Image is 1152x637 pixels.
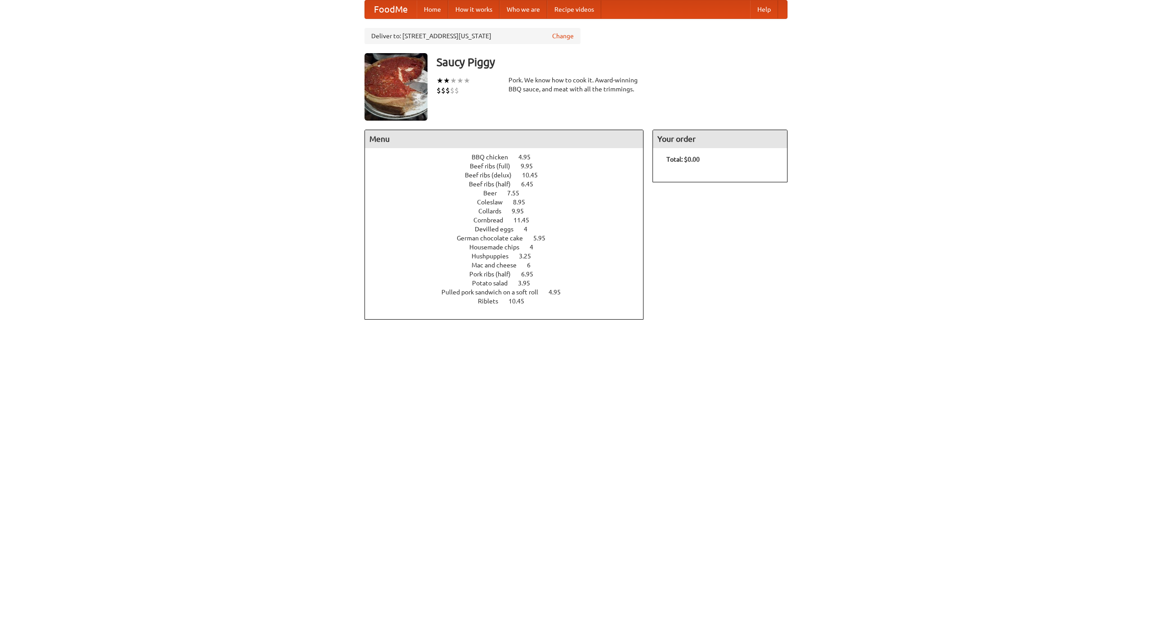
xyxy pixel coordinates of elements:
span: Housemade chips [469,244,528,251]
span: 6 [527,262,540,269]
a: Who we are [499,0,547,18]
a: Coleslaw 8.95 [477,199,542,206]
li: ★ [463,76,470,86]
li: ★ [436,76,443,86]
span: Devilled eggs [475,226,522,233]
a: Collards 9.95 [478,208,540,215]
li: $ [441,86,445,95]
a: Potato salad 3.95 [472,280,547,287]
span: 7.55 [507,190,528,197]
li: ★ [450,76,457,86]
h4: Menu [365,130,643,148]
span: 10.45 [508,298,533,305]
b: Total: $0.00 [666,156,700,163]
span: 10.45 [522,172,547,179]
a: Pulled pork sandwich on a soft roll 4.95 [441,289,577,296]
li: $ [454,86,459,95]
li: $ [436,86,441,95]
a: Beer 7.55 [483,190,536,197]
span: Cornbread [473,217,512,224]
span: Mac and cheese [472,262,526,269]
a: Recipe videos [547,0,601,18]
span: Hushpuppies [472,253,517,260]
span: 4.95 [549,289,570,296]
span: 6.95 [521,271,542,278]
a: Hushpuppies 3.25 [472,253,548,260]
a: Change [552,32,574,41]
span: 4.95 [518,154,540,161]
a: BBQ chicken 4.95 [472,154,547,161]
h3: Saucy Piggy [436,53,787,71]
span: Pork ribs (half) [469,271,520,278]
a: How it works [448,0,499,18]
li: $ [445,86,450,95]
span: 11.45 [513,217,538,224]
span: 8.95 [513,199,534,206]
div: Deliver to: [STREET_ADDRESS][US_STATE] [364,28,580,44]
a: Cornbread 11.45 [473,217,546,224]
span: German chocolate cake [457,235,532,242]
a: Riblets 10.45 [478,298,541,305]
a: German chocolate cake 5.95 [457,235,562,242]
span: Beef ribs (full) [470,163,519,170]
span: 5.95 [533,235,554,242]
span: 4 [524,226,536,233]
a: FoodMe [365,0,417,18]
span: Collards [478,208,510,215]
a: Beef ribs (half) 6.45 [469,181,550,188]
h4: Your order [653,130,787,148]
span: 6.45 [521,181,542,188]
a: Help [750,0,778,18]
span: Pulled pork sandwich on a soft roll [441,289,547,296]
span: 9.95 [521,163,542,170]
a: Pork ribs (half) 6.95 [469,271,550,278]
span: 3.25 [519,253,540,260]
a: Beef ribs (full) 9.95 [470,163,549,170]
span: 4 [530,244,542,251]
span: BBQ chicken [472,154,517,161]
li: $ [450,86,454,95]
span: 3.95 [518,280,539,287]
span: 9.95 [512,208,533,215]
span: Coleslaw [477,199,512,206]
span: Riblets [478,298,507,305]
img: angular.jpg [364,53,427,121]
li: ★ [443,76,450,86]
span: Beef ribs (delux) [465,172,521,179]
li: ★ [457,76,463,86]
a: Housemade chips 4 [469,244,550,251]
div: Pork. We know how to cook it. Award-winning BBQ sauce, and meat with all the trimmings. [508,76,643,94]
span: Beer [483,190,506,197]
a: Mac and cheese 6 [472,262,547,269]
span: Beef ribs (half) [469,181,520,188]
a: Beef ribs (delux) 10.45 [465,172,554,179]
a: Devilled eggs 4 [475,226,544,233]
span: Potato salad [472,280,517,287]
a: Home [417,0,448,18]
